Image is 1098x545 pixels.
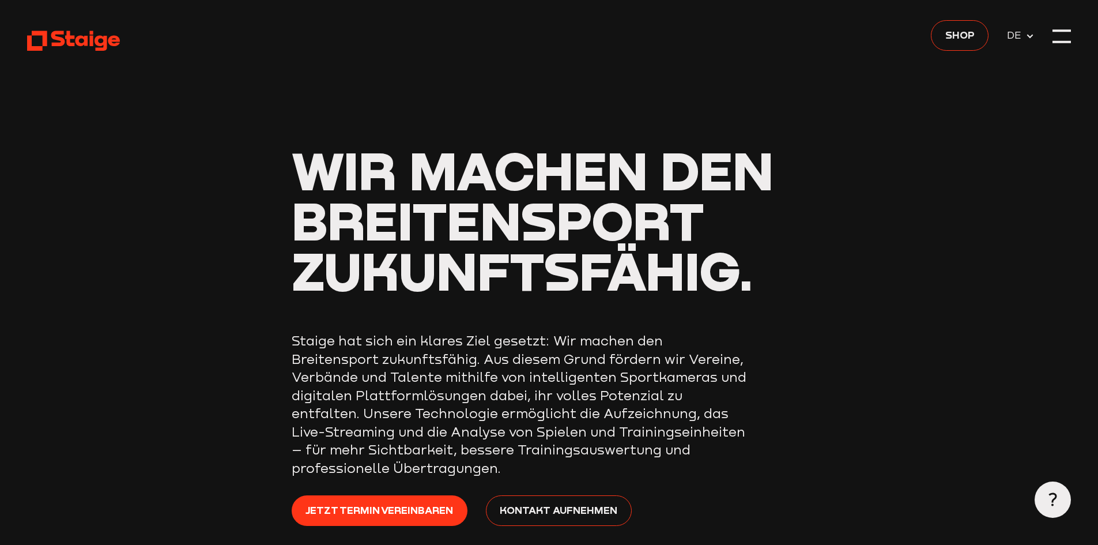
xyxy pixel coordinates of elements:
[945,27,975,43] span: Shop
[931,20,988,51] a: Shop
[1007,27,1025,43] span: DE
[292,138,773,302] span: Wir machen den Breitensport zukunftsfähig.
[486,495,632,526] a: Kontakt aufnehmen
[500,502,617,518] span: Kontakt aufnehmen
[305,502,453,518] span: Jetzt Termin vereinbaren
[292,495,467,526] a: Jetzt Termin vereinbaren
[292,332,753,477] p: Staige hat sich ein klares Ziel gesetzt: Wir machen den Breitensport zukunftsfähig. Aus diesem Gr...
